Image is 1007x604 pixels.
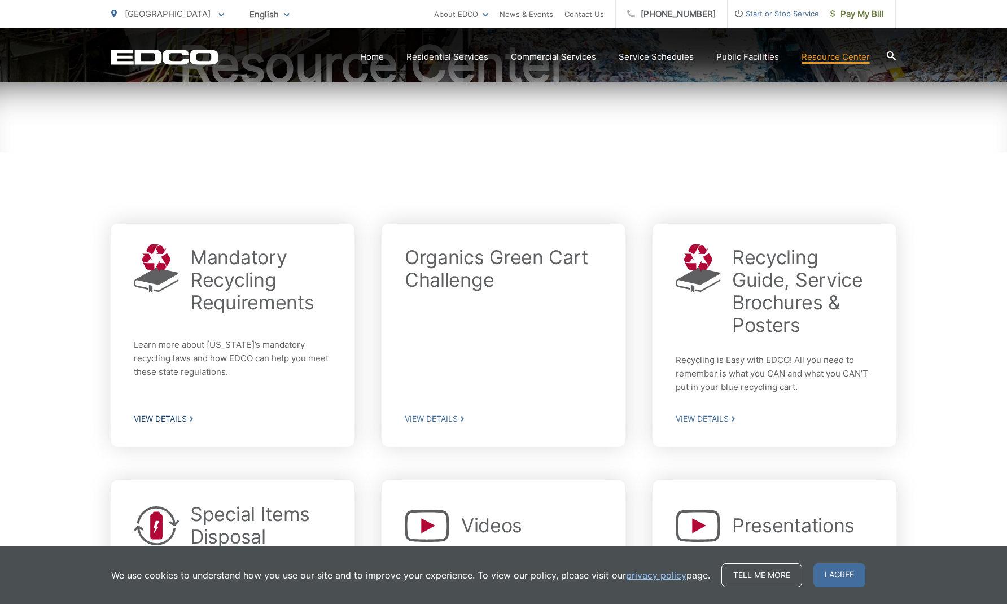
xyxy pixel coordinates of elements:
a: Public Facilities [716,50,779,64]
a: Commercial Services [511,50,596,64]
p: Recycling is Easy with EDCO! All you need to remember is what you CAN and what you CAN’T put in y... [676,353,873,394]
h2: Special Items Disposal [190,503,331,548]
span: I agree [813,563,865,587]
a: Mandatory Recycling Requirements Learn more about [US_STATE]’s mandatory recycling laws and how E... [111,224,354,447]
span: View Details [676,414,873,424]
h2: Presentations [732,514,855,537]
p: We use cookies to understand how you use our site and to improve your experience. To view our pol... [111,568,710,582]
h2: Recycling Guide, Service Brochures & Posters [732,246,873,336]
a: Organics Green Cart Challenge View Details [382,224,625,447]
a: News & Events [500,7,553,21]
h2: Mandatory Recycling Requirements [190,246,331,314]
a: EDCD logo. Return to the homepage. [111,49,218,65]
a: Resource Center [802,50,870,64]
a: Tell me more [721,563,802,587]
span: [GEOGRAPHIC_DATA] [125,8,211,19]
span: View Details [134,414,331,424]
h2: Organics Green Cart Challenge [405,246,602,291]
h2: Videos [461,514,522,537]
p: Learn more about [US_STATE]’s mandatory recycling laws and how EDCO can help you meet these state... [134,338,331,386]
span: View Details [405,414,602,424]
a: Residential Services [406,50,488,64]
span: English [241,5,298,24]
a: Home [360,50,384,64]
span: Pay My Bill [830,7,884,21]
a: privacy policy [626,568,686,582]
a: Recycling Guide, Service Brochures & Posters Recycling is Easy with EDCO! All you need to remembe... [653,224,896,447]
a: Service Schedules [619,50,694,64]
a: Contact Us [564,7,604,21]
a: About EDCO [434,7,488,21]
